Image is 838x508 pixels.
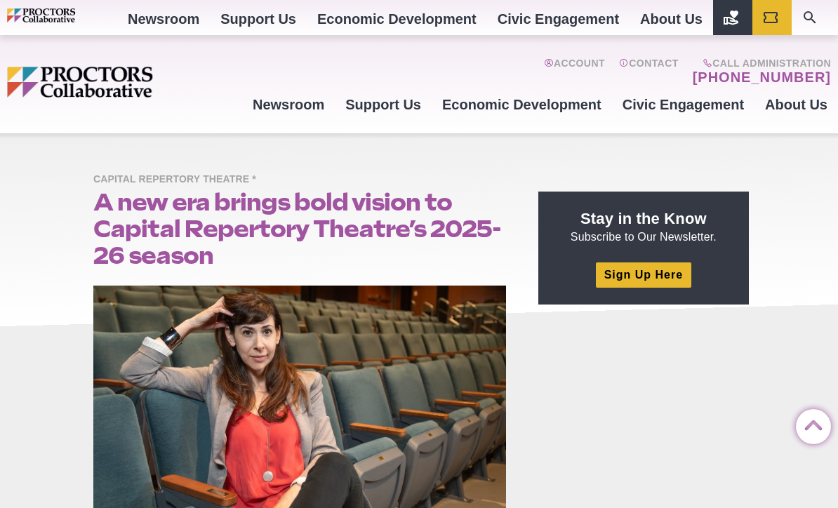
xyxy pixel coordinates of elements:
[612,86,754,123] a: Civic Engagement
[7,67,242,98] img: Proctors logo
[93,189,506,269] h1: A new era brings bold vision to Capital Repertory Theatre’s 2025-26 season
[242,86,335,123] a: Newsroom
[693,69,831,86] a: [PHONE_NUMBER]
[538,321,749,497] iframe: Advertisement
[596,262,691,287] a: Sign Up Here
[7,8,117,23] img: Proctors logo
[93,171,263,189] span: Capital Repertory Theatre *
[544,58,605,86] a: Account
[580,210,707,227] strong: Stay in the Know
[689,58,831,69] span: Call Administration
[432,86,612,123] a: Economic Development
[93,173,263,185] a: Capital Repertory Theatre *
[555,208,732,245] p: Subscribe to Our Newsletter.
[619,58,679,86] a: Contact
[754,86,838,123] a: About Us
[335,86,432,123] a: Support Us
[796,410,824,438] a: Back to Top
